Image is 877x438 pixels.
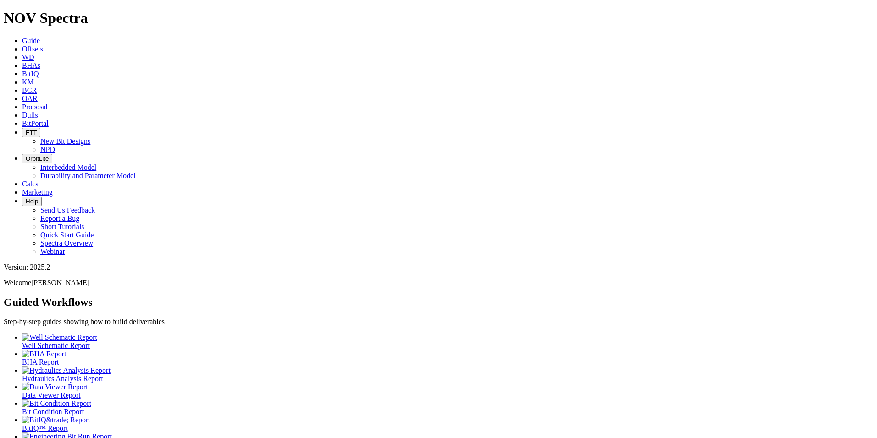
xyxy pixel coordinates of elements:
[22,45,43,53] a: Offsets
[26,198,38,205] span: Help
[22,333,873,349] a: Well Schematic Report Well Schematic Report
[4,296,873,309] h2: Guided Workflows
[22,70,39,78] a: BitIQ
[22,95,38,102] a: OAR
[26,129,37,136] span: FTT
[4,279,873,287] p: Welcome
[22,366,873,382] a: Hydraulics Analysis Report Hydraulics Analysis Report
[40,137,90,145] a: New Bit Designs
[4,10,873,27] h1: NOV Spectra
[22,375,103,382] span: Hydraulics Analysis Report
[22,53,34,61] a: WD
[4,263,873,271] div: Version: 2025.2
[22,111,38,119] a: Dulls
[40,231,94,239] a: Quick Start Guide
[22,62,40,69] a: BHAs
[26,155,49,162] span: OrbitLite
[22,399,91,408] img: Bit Condition Report
[40,214,79,222] a: Report a Bug
[22,391,81,399] span: Data Viewer Report
[22,37,40,45] a: Guide
[22,408,84,416] span: Bit Condition Report
[22,333,97,342] img: Well Schematic Report
[22,128,40,137] button: FTT
[22,383,88,391] img: Data Viewer Report
[40,172,136,180] a: Durability and Parameter Model
[22,180,39,188] a: Calcs
[4,318,873,326] p: Step-by-step guides showing how to build deliverables
[40,247,65,255] a: Webinar
[22,366,111,375] img: Hydraulics Analysis Report
[22,188,53,196] a: Marketing
[22,416,90,424] img: BitIQ&trade; Report
[22,119,49,127] a: BitPortal
[22,78,34,86] a: KM
[22,342,90,349] span: Well Schematic Report
[22,154,52,163] button: OrbitLite
[40,206,95,214] a: Send Us Feedback
[22,358,59,366] span: BHA Report
[40,239,93,247] a: Spectra Overview
[40,146,55,153] a: NPD
[22,197,42,206] button: Help
[22,103,48,111] a: Proposal
[22,86,37,94] a: BCR
[22,424,68,432] span: BitIQ™ Report
[40,163,96,171] a: Interbedded Model
[22,399,873,416] a: Bit Condition Report Bit Condition Report
[40,223,84,230] a: Short Tutorials
[22,350,873,366] a: BHA Report BHA Report
[22,350,66,358] img: BHA Report
[22,416,873,432] a: BitIQ&trade; Report BitIQ™ Report
[31,279,89,286] span: [PERSON_NAME]
[22,383,873,399] a: Data Viewer Report Data Viewer Report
